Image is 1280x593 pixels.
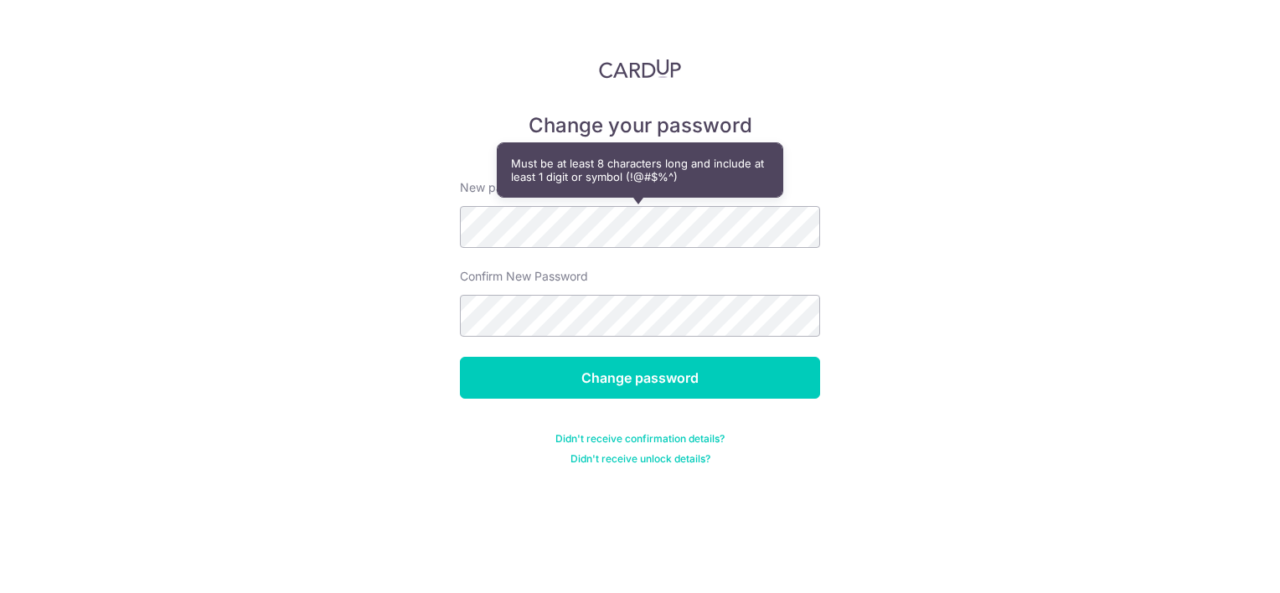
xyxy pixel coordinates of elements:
[460,112,820,139] h5: Change your password
[555,432,725,446] a: Didn't receive confirmation details?
[570,452,710,466] a: Didn't receive unlock details?
[498,143,782,197] div: Must be at least 8 characters long and include at least 1 digit or symbol (!@#$%^)
[460,357,820,399] input: Change password
[599,59,681,79] img: CardUp Logo
[460,179,542,196] label: New password
[460,268,588,285] label: Confirm New Password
